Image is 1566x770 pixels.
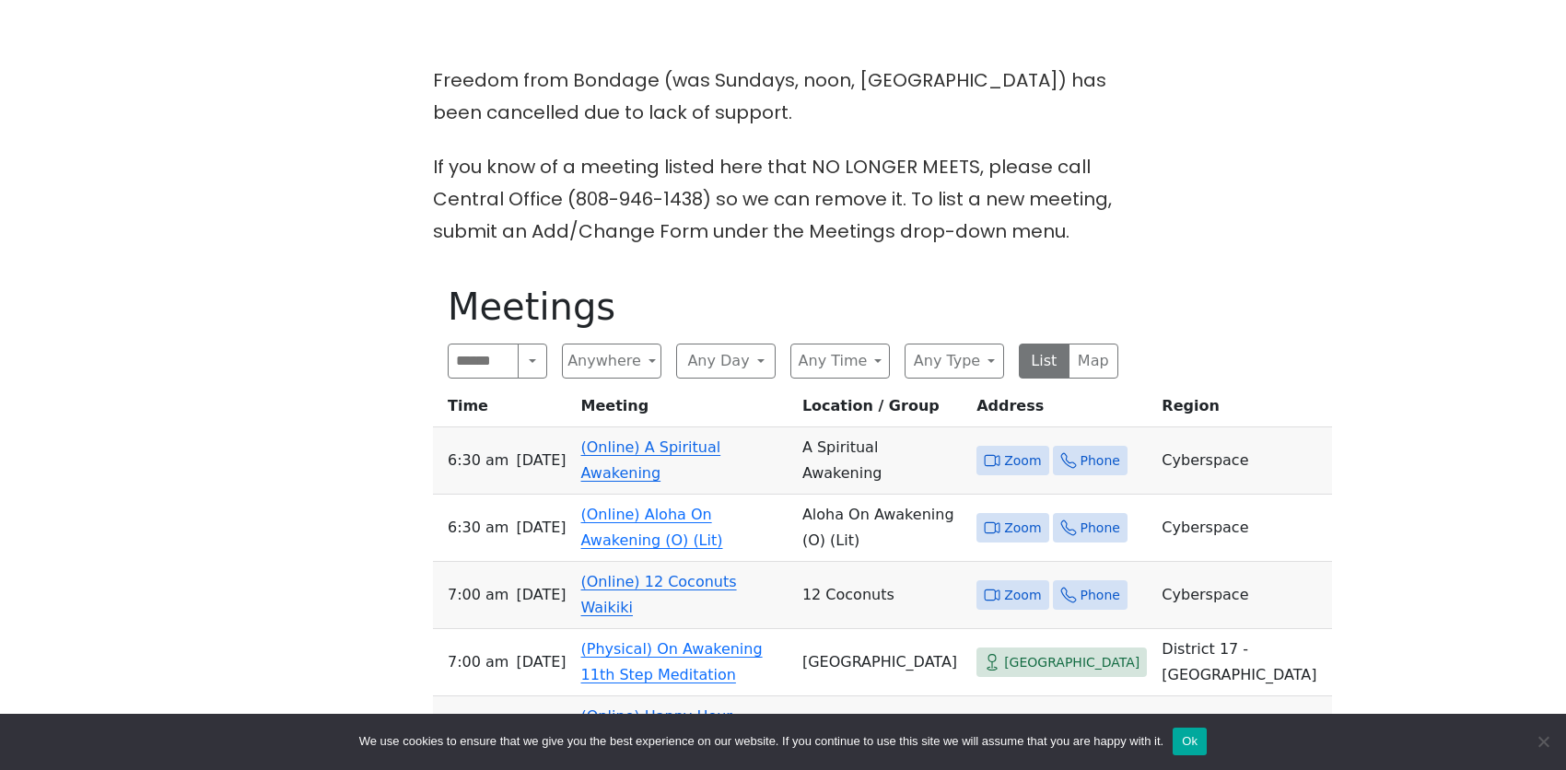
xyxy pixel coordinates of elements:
span: Zoom [1004,584,1041,607]
td: [GEOGRAPHIC_DATA] [795,629,969,696]
td: A Spiritual Awakening [795,427,969,495]
span: 7:00 AM [448,582,508,608]
h1: Meetings [448,285,1118,329]
th: Location / Group [795,393,969,427]
span: 6:30 AM [448,515,508,541]
span: [GEOGRAPHIC_DATA] [1004,651,1139,674]
span: [DATE] [516,582,566,608]
button: Ok [1173,728,1207,755]
button: Any Day [676,344,776,379]
button: Search [518,344,547,379]
a: (Physical) On Awakening 11th Step Meditation [581,640,763,683]
button: Any Time [790,344,890,379]
span: 6:30 AM [448,448,508,473]
th: Region [1154,393,1331,427]
th: Time [433,393,574,427]
span: No [1534,732,1552,751]
td: Cyberspace [1154,427,1331,495]
a: (Online) Happy Hour Waikiki Big Book Study [581,707,750,751]
span: [DATE] [516,515,566,541]
span: 7:00 AM [448,649,508,675]
button: Map [1069,344,1119,379]
span: Zoom [1004,517,1041,540]
span: [DATE] [516,448,566,473]
a: (Online) 12 Coconuts Waikiki [581,573,737,616]
p: Freedom from Bondage (was Sundays, noon, [GEOGRAPHIC_DATA]) has been cancelled due to lack of sup... [433,64,1133,129]
button: Any Type [905,344,1004,379]
span: Zoom [1004,449,1041,472]
span: We use cookies to ensure that we give you the best experience on our website. If you continue to ... [359,732,1163,751]
span: Phone [1081,449,1120,472]
td: Cyberspace [1154,495,1331,562]
a: (Online) A Spiritual Awakening [581,438,721,482]
p: If you know of a meeting listed here that NO LONGER MEETS, please call Central Office (808-946-14... [433,151,1133,248]
button: Anywhere [562,344,661,379]
button: List [1019,344,1069,379]
td: Cyberspace [1154,696,1331,764]
input: Search [448,344,519,379]
th: Meeting [574,393,795,427]
td: Aloha On Awakening (O) (Lit) [795,495,969,562]
td: Cyberspace [1154,562,1331,629]
span: Phone [1081,517,1120,540]
span: Phone [1081,584,1120,607]
td: 12 Coconuts [795,562,969,629]
td: District 17 - [GEOGRAPHIC_DATA] [1154,629,1331,696]
a: (Online) Aloha On Awakening (O) (Lit) [581,506,723,549]
span: [DATE] [516,649,566,675]
th: Address [969,393,1154,427]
